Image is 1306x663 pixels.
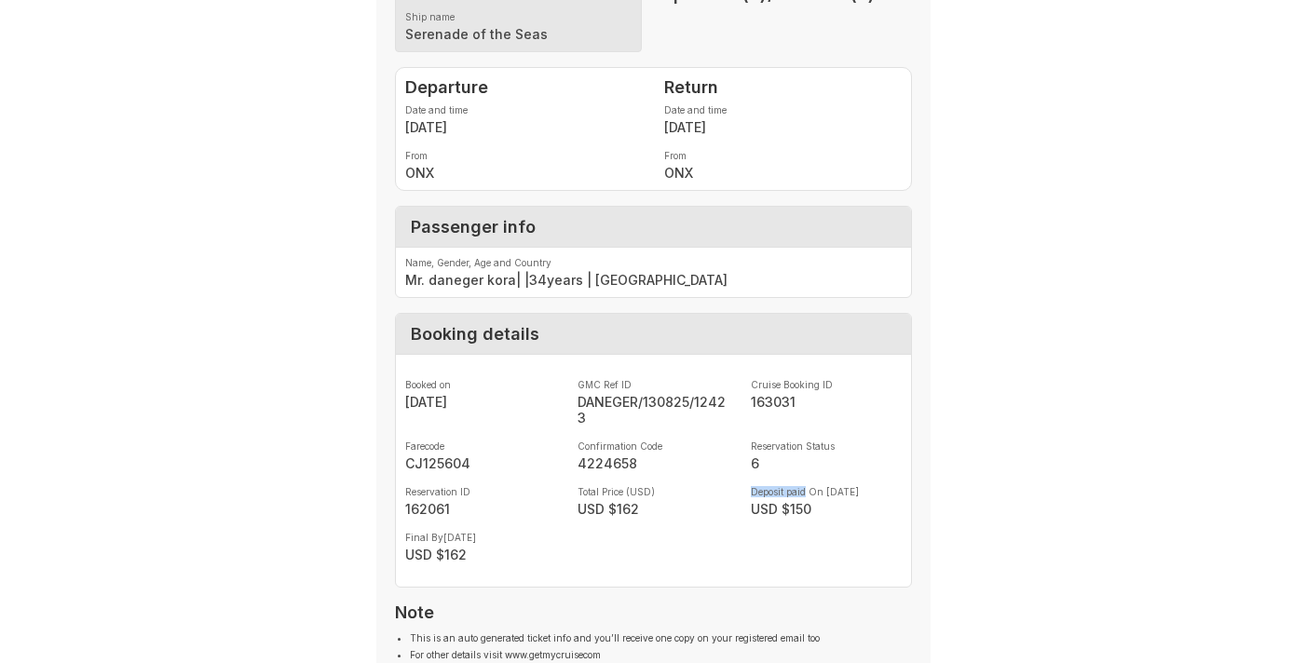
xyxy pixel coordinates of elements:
h3: Note [395,602,912,622]
strong: USD $ 162 [405,547,556,562]
li: This is an auto generated ticket info and you’ll receive one copy on your registered email too [410,629,911,646]
label: Cruise Booking ID [751,379,902,390]
label: Reservation Status [751,440,902,452]
label: Final By [DATE] [405,532,556,543]
strong: [DATE] [664,119,902,135]
strong: USD $ 150 [751,501,902,517]
strong: 163031 [751,394,902,410]
label: GMC Ref ID [578,379,728,390]
strong: 162061 [405,501,556,517]
strong: DANEGER/130825/12423 [578,394,728,426]
label: Total Price (USD) [578,486,728,497]
label: Ship name [405,11,633,22]
label: From [405,150,643,161]
label: Reservation ID [405,486,556,497]
label: Booked on [405,379,556,390]
strong: ONX [664,165,902,181]
strong: [DATE] [405,119,643,135]
label: Confirmation Code [578,440,728,452]
div: Passenger info [396,207,911,248]
strong: 4224658 [578,455,728,471]
strong: Serenade of the Seas [405,26,633,42]
h4: Return [664,77,902,97]
h4: Departure [405,77,643,97]
strong: CJ125604 [405,455,556,471]
strong: [DATE] [405,394,556,410]
label: Date and time [664,104,902,115]
label: Farecode [405,440,556,452]
strong: Mr. daneger kora | | 34 years | [GEOGRAPHIC_DATA] [405,272,902,288]
label: Date and time [405,104,643,115]
strong: USD $ 162 [578,501,728,517]
strong: ONX [405,165,643,181]
label: Name, Gender, Age and Country [405,257,902,268]
label: From [664,150,902,161]
li: For other details visit www.getmycruisecom [410,646,911,663]
div: Booking details [396,314,911,355]
strong: 6 [751,455,902,471]
label: Deposit paid On [DATE] [751,486,902,497]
